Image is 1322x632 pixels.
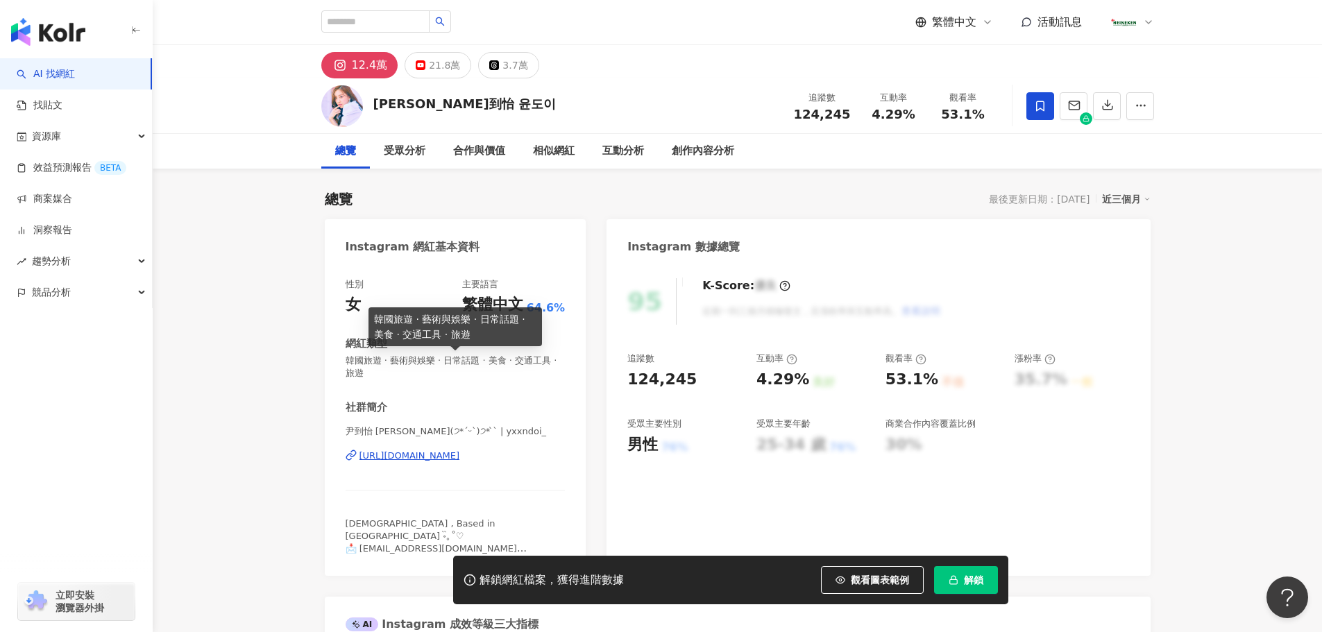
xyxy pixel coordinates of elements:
[17,161,126,175] a: 效益預測報告BETA
[17,192,72,206] a: 商案媒合
[480,573,624,588] div: 解鎖網紅檔案，獲得進階數據
[321,52,398,78] button: 12.4萬
[346,294,361,316] div: 女
[384,143,425,160] div: 受眾分析
[17,99,62,112] a: 找貼文
[462,294,523,316] div: 繁體中文
[672,143,734,160] div: 創作內容分析
[1015,352,1056,365] div: 漲粉率
[872,108,915,121] span: 4.29%
[932,15,976,30] span: 繁體中文
[1102,190,1151,208] div: 近三個月
[937,91,990,105] div: 觀看率
[346,239,480,255] div: Instagram 網紅基本資料
[885,352,926,365] div: 觀看率
[989,194,1090,205] div: 最後更新日期：[DATE]
[885,369,938,391] div: 53.1%
[352,55,388,75] div: 12.4萬
[17,67,75,81] a: searchAI 找網紅
[321,85,363,127] img: KOL Avatar
[22,590,49,613] img: chrome extension
[794,107,851,121] span: 124,245
[1037,15,1082,28] span: 活動訊息
[867,91,920,105] div: 互動率
[429,55,460,75] div: 21.8萬
[851,574,909,586] span: 觀看圖表範例
[17,257,26,266] span: rise
[702,278,790,293] div: K-Score :
[794,91,851,105] div: 追蹤數
[346,450,566,462] a: [URL][DOMAIN_NAME]
[502,55,527,75] div: 3.7萬
[756,369,809,391] div: 4.29%
[627,418,681,430] div: 受眾主要性別
[346,425,566,438] span: 尹到怡 [PERSON_NAME](੭*ˊᵕˋ)੭* ̀ˋ | yxxndoi_
[462,278,498,291] div: 主要語言
[346,278,364,291] div: 性別
[453,143,505,160] div: 合作與價值
[627,352,654,365] div: 追蹤數
[346,400,387,415] div: 社群簡介
[32,121,61,152] span: 資源庫
[368,307,542,346] div: 韓國旅遊 · 藝術與娛樂 · 日常話題 · 美食 · 交通工具 · 旅遊
[346,617,539,632] div: Instagram 成效等級三大指標
[821,566,924,594] button: 觀看圖表範例
[602,143,644,160] div: 互動分析
[346,355,566,379] span: 韓國旅遊 · 藝術與娛樂 · 日常話題 · 美食 · 交通工具 · 旅遊
[627,434,658,456] div: 男性
[756,352,797,365] div: 互動率
[18,583,135,620] a: chrome extension立即安裝 瀏覽器外掛
[325,189,353,209] div: 總覽
[56,589,104,614] span: 立即安裝 瀏覽器外掛
[359,450,460,462] div: [URL][DOMAIN_NAME]
[934,566,998,594] button: 解鎖
[527,300,566,316] span: 64.6%
[478,52,539,78] button: 3.7萬
[756,418,811,430] div: 受眾主要年齡
[346,617,379,631] div: AI
[346,336,387,351] div: 網紅類型
[1110,9,1137,35] img: HTW_logo.png
[533,143,575,160] div: 相似網紅
[373,95,557,112] div: [PERSON_NAME]到怡 윤도이
[32,246,71,277] span: 趨勢分析
[627,239,740,255] div: Instagram 數據總覽
[941,108,984,121] span: 53.1%
[885,418,976,430] div: 商業合作內容覆蓋比例
[435,17,445,26] span: search
[964,574,983,586] span: 解鎖
[405,52,471,78] button: 21.8萬
[627,369,697,391] div: 124,245
[11,18,85,46] img: logo
[335,143,356,160] div: 總覽
[32,277,71,308] span: 競品分析
[17,223,72,237] a: 洞察報告
[346,518,527,567] span: [DEMOGRAPHIC_DATA] , Based in [GEOGRAPHIC_DATA] ​॰｡ཻ˚♡ 📩 [EMAIL_ADDRESS][DOMAIN_NAME] ™️ @senbae_25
